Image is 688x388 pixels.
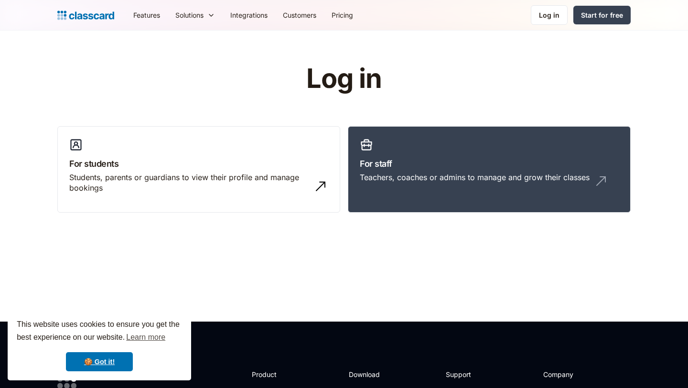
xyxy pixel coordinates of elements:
div: Solutions [168,4,223,26]
a: Start for free [573,6,631,24]
a: dismiss cookie message [66,352,133,371]
h3: For students [69,157,328,170]
a: For staffTeachers, coaches or admins to manage and grow their classes [348,126,631,213]
a: Integrations [223,4,275,26]
span: This website uses cookies to ensure you get the best experience on our website. [17,319,182,345]
h3: For staff [360,157,619,170]
div: cookieconsent [8,310,191,380]
div: Log in [539,10,559,20]
h2: Product [252,369,303,379]
div: Solutions [175,10,204,20]
div: Start for free [581,10,623,20]
a: Pricing [324,4,361,26]
h2: Support [446,369,484,379]
a: learn more about cookies [125,330,167,345]
a: Features [126,4,168,26]
a: For studentsStudents, parents or guardians to view their profile and manage bookings [57,126,340,213]
h1: Log in [193,64,496,94]
h2: Company [543,369,607,379]
h2: Download [349,369,388,379]
div: Teachers, coaches or admins to manage and grow their classes [360,172,590,183]
div: Students, parents or guardians to view their profile and manage bookings [69,172,309,194]
a: Customers [275,4,324,26]
a: Log in [531,5,568,25]
a: Logo [57,9,114,22]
